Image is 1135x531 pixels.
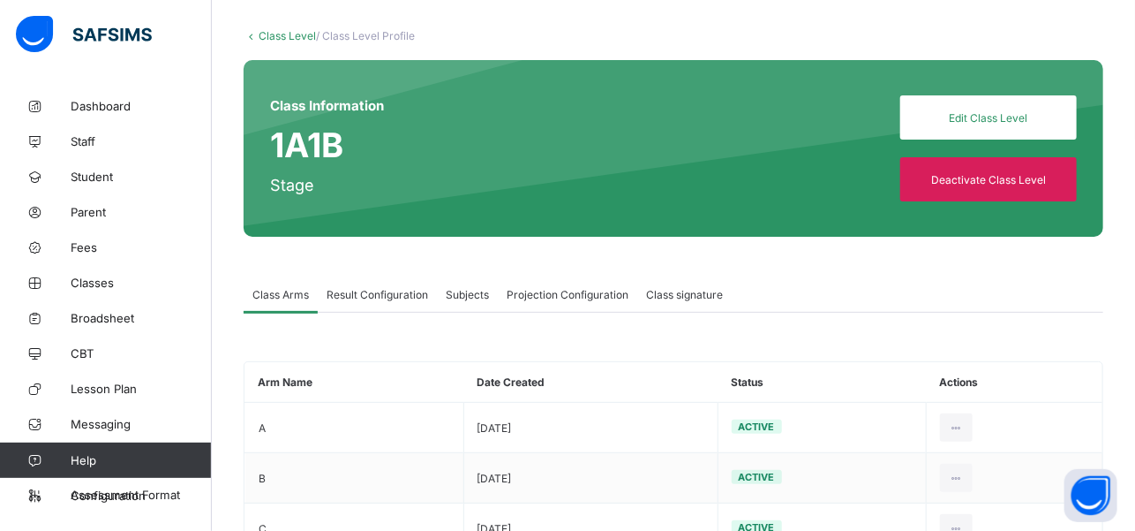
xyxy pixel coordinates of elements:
[316,29,415,42] span: / Class Level Profile
[259,29,316,42] a: Class Level
[927,362,1102,403] th: Actions
[446,288,489,301] span: Subjects
[71,134,212,148] span: Staff
[913,111,1064,125] span: Edit Class Level
[71,311,212,325] span: Broadsheet
[71,276,212,290] span: Classes
[71,240,212,254] span: Fees
[71,205,212,219] span: Parent
[463,362,718,403] th: Date Created
[1064,469,1117,522] button: Open asap
[71,382,212,396] span: Lesson Plan
[463,453,718,504] td: [DATE]
[16,16,152,53] img: safsims
[71,170,212,184] span: Student
[739,471,775,483] span: Active
[739,421,775,433] span: Active
[252,288,309,301] span: Class Arms
[71,417,212,431] span: Messaging
[245,453,464,504] td: B
[245,403,464,453] td: A
[71,346,212,360] span: CBT
[507,288,628,301] span: Projection Configuration
[327,288,428,301] span: Result Configuration
[71,489,211,503] span: Configuration
[71,453,211,467] span: Help
[463,403,718,453] td: [DATE]
[913,173,1064,186] span: Deactivate Class Level
[718,362,927,403] th: Status
[646,288,723,301] span: Class signature
[71,99,212,113] span: Dashboard
[245,362,464,403] th: Arm Name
